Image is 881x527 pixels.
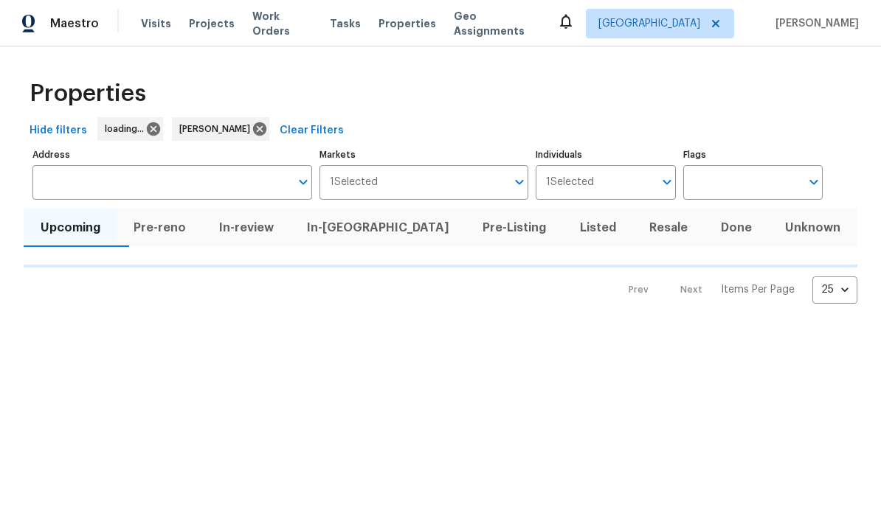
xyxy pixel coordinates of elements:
button: Open [657,172,677,192]
span: Resale [641,217,695,238]
span: 1 Selected [330,176,378,189]
span: Upcoming [32,217,108,238]
span: Listed [572,217,623,238]
span: Clear Filters [280,122,344,140]
span: Tasks [330,18,361,29]
div: loading... [97,117,163,141]
label: Individuals [536,150,675,159]
span: Work Orders [252,9,312,38]
div: [PERSON_NAME] [172,117,269,141]
span: Projects [189,16,235,31]
label: Address [32,150,312,159]
span: In-review [211,217,281,238]
span: Pre-reno [125,217,193,238]
span: Properties [379,16,436,31]
span: In-[GEOGRAPHIC_DATA] [300,217,457,238]
span: loading... [105,122,150,136]
span: Maestro [50,16,99,31]
span: Pre-Listing [475,217,554,238]
p: Items Per Page [721,282,795,297]
span: Unknown [778,217,849,238]
span: Hide filters [30,122,87,140]
button: Clear Filters [274,117,350,144]
span: Visits [141,16,171,31]
label: Markets [319,150,529,159]
span: Done [714,217,760,238]
nav: Pagination Navigation [615,276,857,304]
span: [PERSON_NAME] [770,16,859,31]
label: Flags [683,150,823,159]
button: Open [293,172,314,192]
span: 1 Selected [546,176,594,189]
div: 25 [812,271,857,309]
button: Open [509,172,530,192]
span: Properties [30,86,146,101]
span: Geo Assignments [454,9,539,38]
span: [PERSON_NAME] [179,122,256,136]
button: Open [804,172,824,192]
button: Hide filters [24,117,93,144]
span: [GEOGRAPHIC_DATA] [598,16,700,31]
